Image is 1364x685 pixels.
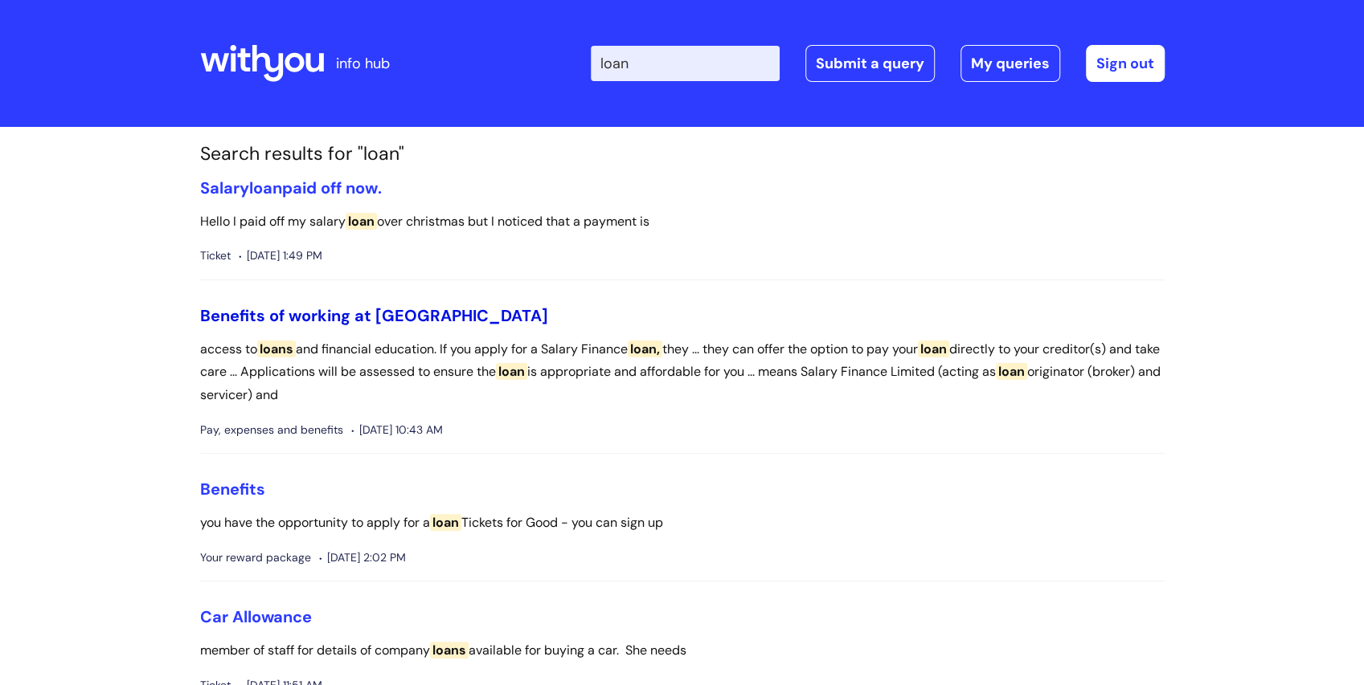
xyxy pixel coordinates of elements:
[200,246,231,266] span: Ticket
[200,606,312,627] a: Car Allowance
[200,639,1165,663] p: member of staff for details of company available for buying a car. She needs
[346,213,377,230] span: loan
[591,45,1165,82] div: | -
[319,548,406,568] span: [DATE] 2:02 PM
[200,338,1165,407] p: access to and financial education. If you apply for a Salary Finance they ... they can offer the ...
[257,340,296,357] span: loans
[239,246,322,266] span: [DATE] 1:49 PM
[430,642,469,658] span: loans
[200,548,311,568] span: Your reward package
[200,143,1165,165] h1: Search results for "loan"
[200,305,548,326] a: Benefits of working at [GEOGRAPHIC_DATA]
[351,420,443,440] span: [DATE] 10:43 AM
[496,363,527,380] span: loan
[1086,45,1165,82] a: Sign out
[918,340,949,357] span: loan
[336,51,390,76] p: info hub
[200,512,1165,535] p: you have the opportunity to apply for a Tickets for Good - you can sign up
[961,45,1060,82] a: My queries
[200,420,343,440] span: Pay, expenses and benefits
[805,45,935,82] a: Submit a query
[200,210,1165,234] p: Hello I paid off my salary over christmas but I noticed that a payment is
[200,479,265,499] a: Benefits
[249,177,282,198] span: loan
[996,363,1027,380] span: loan
[591,46,780,81] input: Search
[200,177,382,198] a: Salaryloanpaid off now.
[430,514,461,531] span: loan
[628,340,662,357] span: loan,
